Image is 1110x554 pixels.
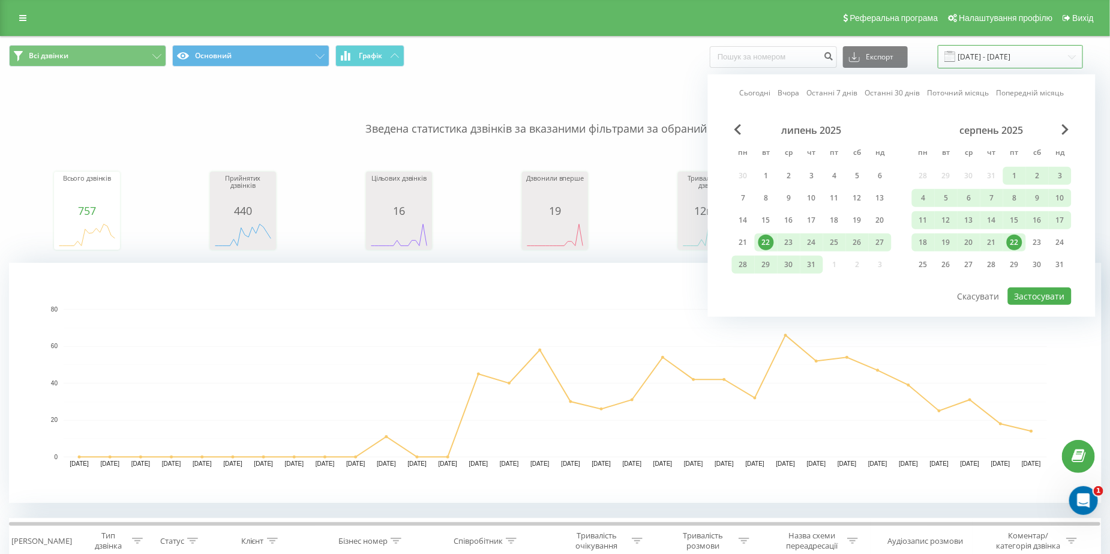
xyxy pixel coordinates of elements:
[755,211,778,229] div: вт 15 лип 2025 р.
[369,175,429,205] div: Цільових дзвінків
[681,205,741,217] div: 12г 5м
[1052,190,1068,206] div: 10
[958,189,980,207] div: ср 6 серп 2025 р.
[88,531,129,551] div: Тип дзвінка
[984,235,1000,250] div: 21
[846,211,869,229] div: сб 19 лип 2025 р.
[980,211,1003,229] div: чт 14 серп 2025 р.
[736,235,751,250] div: 21
[871,145,889,163] abbr: неділя
[848,145,866,163] abbr: субота
[1030,257,1045,272] div: 30
[912,256,935,274] div: пн 25 серп 2025 р.
[525,217,585,253] svg: A chart.
[958,233,980,251] div: ср 20 серп 2025 р.
[804,190,820,206] div: 10
[958,256,980,274] div: ср 27 серп 2025 р.
[778,167,800,185] div: ср 2 лип 2025 р.
[823,189,846,207] div: пт 11 лип 2025 р.
[1062,124,1069,135] span: Next Month
[781,235,797,250] div: 23
[755,167,778,185] div: вт 1 лип 2025 р.
[1006,145,1024,163] abbr: п’ятниця
[223,461,242,468] text: [DATE]
[912,233,935,251] div: пн 18 серп 2025 р.
[439,461,458,468] text: [DATE]
[732,211,755,229] div: пн 14 лип 2025 р.
[530,461,550,468] text: [DATE]
[1049,211,1072,229] div: нд 17 серп 2025 р.
[850,13,938,23] span: Реферальна програма
[935,189,958,207] div: вт 5 серп 2025 р.
[984,257,1000,272] div: 28
[912,211,935,229] div: пн 11 серп 2025 р.
[872,235,888,250] div: 27
[950,288,1006,305] button: Скасувати
[1026,167,1049,185] div: сб 2 серп 2025 р.
[1030,190,1045,206] div: 9
[961,257,977,272] div: 27
[887,536,963,546] div: Аудіозапис розмови
[213,217,273,253] svg: A chart.
[781,168,797,184] div: 2
[1003,211,1026,229] div: пт 15 серп 2025 р.
[101,461,120,468] text: [DATE]
[407,461,427,468] text: [DATE]
[1026,211,1049,229] div: сб 16 серп 2025 р.
[916,212,931,228] div: 11
[899,461,918,468] text: [DATE]
[781,257,797,272] div: 30
[469,461,488,468] text: [DATE]
[1052,168,1068,184] div: 3
[160,536,184,546] div: Статус
[1007,212,1022,228] div: 15
[57,205,117,217] div: 757
[51,343,58,350] text: 60
[1028,145,1046,163] abbr: субота
[868,461,887,468] text: [DATE]
[983,145,1001,163] abbr: четвер
[958,211,980,229] div: ср 13 серп 2025 р.
[807,461,826,468] text: [DATE]
[359,52,382,60] span: Графік
[1003,189,1026,207] div: пт 8 серп 2025 р.
[734,124,742,135] span: Previous Month
[961,190,977,206] div: 6
[850,168,865,184] div: 5
[755,189,778,207] div: вт 8 лип 2025 р.
[980,256,1003,274] div: чт 28 серп 2025 р.
[346,461,365,468] text: [DATE]
[1069,486,1098,515] iframe: Intercom live chat
[961,212,977,228] div: 13
[803,145,821,163] abbr: четвер
[1052,257,1068,272] div: 31
[916,235,931,250] div: 18
[1051,145,1069,163] abbr: неділя
[732,233,755,251] div: пн 21 лип 2025 р.
[369,217,429,253] svg: A chart.
[937,145,955,163] abbr: вівторок
[781,190,797,206] div: 9
[800,256,823,274] div: чт 31 лип 2025 р.
[592,461,611,468] text: [DATE]
[872,190,888,206] div: 13
[213,205,273,217] div: 440
[778,211,800,229] div: ср 16 лип 2025 р.
[51,306,58,313] text: 80
[800,189,823,207] div: чт 10 лип 2025 р.
[9,97,1101,137] p: Зведена статистика дзвінків за вказаними фільтрами за обраний період
[800,233,823,251] div: чт 24 лип 2025 р.
[1030,168,1045,184] div: 2
[850,212,865,228] div: 19
[804,235,820,250] div: 24
[1026,189,1049,207] div: сб 9 серп 2025 р.
[9,263,1102,503] svg: A chart.
[823,233,846,251] div: пт 25 лип 2025 р.
[758,257,774,272] div: 29
[1052,235,1068,250] div: 24
[916,190,931,206] div: 4
[961,235,977,250] div: 20
[671,531,736,551] div: Тривалість розмови
[938,212,954,228] div: 12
